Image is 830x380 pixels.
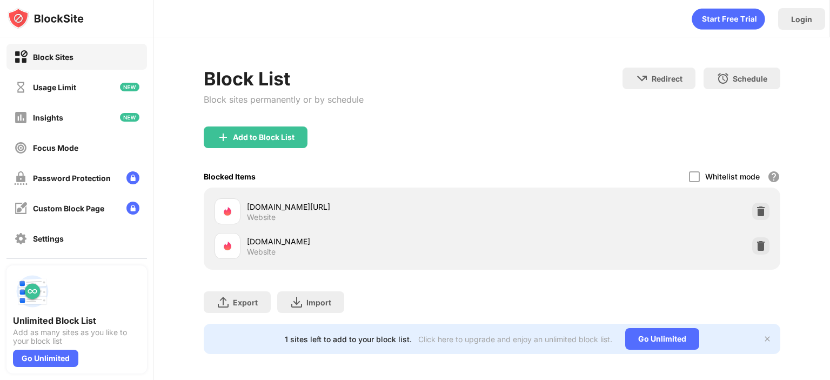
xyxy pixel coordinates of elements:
img: push-block-list.svg [13,272,52,311]
div: [DOMAIN_NAME][URL] [247,201,492,212]
div: Insights [33,113,63,122]
div: Block sites permanently or by schedule [204,94,364,105]
div: Whitelist mode [705,172,760,181]
div: Website [247,247,276,257]
div: Add as many sites as you like to your block list [13,328,140,345]
div: Block List [204,68,364,90]
div: Add to Block List [233,133,294,142]
img: new-icon.svg [120,83,139,91]
img: time-usage-off.svg [14,81,28,94]
div: [DOMAIN_NAME] [247,236,492,247]
div: Redirect [652,74,682,83]
img: settings-off.svg [14,232,28,245]
div: Go Unlimited [13,350,78,367]
img: customize-block-page-off.svg [14,202,28,215]
div: Password Protection [33,174,111,183]
img: favicons [221,239,234,252]
img: new-icon.svg [120,113,139,122]
div: 1 sites left to add to your block list. [285,335,412,344]
div: Login [791,15,812,24]
div: Usage Limit [33,83,76,92]
img: focus-off.svg [14,141,28,155]
img: lock-menu.svg [126,202,139,215]
div: Unlimited Block List [13,315,140,326]
img: insights-off.svg [14,111,28,124]
div: Website [247,212,276,222]
img: block-on.svg [14,50,28,64]
img: x-button.svg [763,335,772,343]
div: Focus Mode [33,143,78,152]
img: password-protection-off.svg [14,171,28,185]
img: favicons [221,205,234,218]
div: Export [233,298,258,307]
img: lock-menu.svg [126,171,139,184]
div: Schedule [733,74,767,83]
div: Blocked Items [204,172,256,181]
div: Custom Block Page [33,204,104,213]
div: Go Unlimited [625,328,699,350]
img: logo-blocksite.svg [8,8,84,29]
div: Settings [33,234,64,243]
div: Click here to upgrade and enjoy an unlimited block list. [418,335,612,344]
div: Block Sites [33,52,73,62]
div: animation [692,8,765,30]
div: Import [306,298,331,307]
